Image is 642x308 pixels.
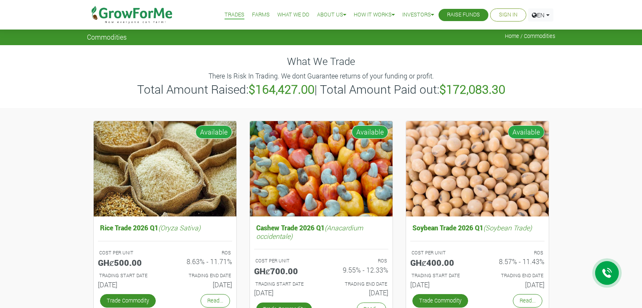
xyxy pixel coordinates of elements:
a: What We Do [277,11,309,19]
p: ROS [329,257,387,265]
p: Estimated Trading End Date [485,272,543,279]
a: Trade Commodity [100,294,156,307]
a: EN [528,8,553,22]
a: About Us [317,11,346,19]
a: Raise Funds [447,11,480,19]
p: Estimated Trading End Date [329,281,387,288]
a: Read... [200,294,230,307]
h5: Rice Trade 2026 Q1 [98,222,232,234]
h5: GHȼ700.00 [254,266,315,276]
p: COST PER UNIT [412,249,470,257]
h6: [DATE] [484,281,544,289]
b: $172,083.30 [439,81,505,97]
span: Commodities [87,33,127,41]
a: How it Works [354,11,395,19]
i: (Anacardium occidentale) [256,223,363,240]
h6: [DATE] [98,281,159,289]
span: Available [195,125,232,139]
p: Estimated Trading End Date [173,272,231,279]
a: Farms [252,11,270,19]
img: growforme image [250,121,393,217]
p: There Is Risk In Trading. We dont Guarantee returns of your funding or profit. [88,71,554,81]
a: Read... [513,294,542,307]
a: Trades [225,11,244,19]
p: ROS [173,249,231,257]
h6: [DATE] [410,281,471,289]
b: $164,427.00 [249,81,314,97]
p: Estimated Trading Start Date [99,272,157,279]
p: COST PER UNIT [255,257,314,265]
a: Trade Commodity [412,294,468,307]
h5: Soybean Trade 2026 Q1 [410,222,544,234]
a: Investors [402,11,434,19]
h6: 9.55% - 12.33% [328,266,388,274]
h6: [DATE] [171,281,232,289]
h6: [DATE] [328,289,388,297]
h5: Cashew Trade 2026 Q1 [254,222,388,242]
a: Soybean Trade 2026 Q1(Soybean Trade) COST PER UNIT GHȼ400.00 ROS 8.57% - 11.43% TRADING START DAT... [410,222,544,292]
p: Estimated Trading Start Date [412,272,470,279]
a: Sign In [499,11,517,19]
span: Home / Commodities [505,33,555,39]
a: Rice Trade 2026 Q1(Oryza Sativa) COST PER UNIT GHȼ500.00 ROS 8.63% - 11.71% TRADING START DATE [D... [98,222,232,292]
img: growforme image [94,121,236,217]
h5: GHȼ400.00 [410,257,471,267]
h6: 8.57% - 11.43% [484,257,544,265]
h3: Total Amount Raised: | Total Amount Paid out: [88,82,554,97]
i: (Soybean Trade) [483,223,532,232]
p: Estimated Trading Start Date [255,281,314,288]
i: (Oryza Sativa) [158,223,200,232]
h4: What We Trade [87,55,555,68]
p: ROS [485,249,543,257]
p: COST PER UNIT [99,249,157,257]
h5: GHȼ500.00 [98,257,159,267]
h6: [DATE] [254,289,315,297]
span: Available [508,125,544,139]
span: Available [352,125,388,139]
a: Cashew Trade 2026 Q1(Anacardium occidentale) COST PER UNIT GHȼ700.00 ROS 9.55% - 12.33% TRADING S... [254,222,388,300]
h6: 8.63% - 11.71% [171,257,232,265]
img: growforme image [406,121,549,217]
